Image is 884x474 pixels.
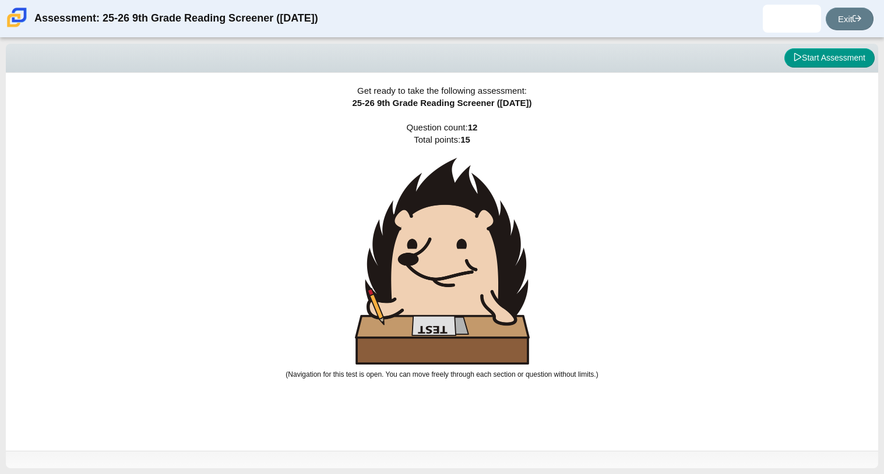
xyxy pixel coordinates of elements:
[286,122,598,379] span: Question count: Total points:
[355,158,530,365] img: hedgehog-desk-test.png
[468,122,478,132] b: 12
[286,370,598,379] small: (Navigation for this test is open. You can move freely through each section or question without l...
[352,98,531,108] span: 25-26 9th Grade Reading Screener ([DATE])
[34,5,318,33] div: Assessment: 25-26 9th Grade Reading Screener ([DATE])
[826,8,874,30] a: Exit
[784,48,875,68] button: Start Assessment
[357,86,527,95] span: Get ready to take the following assessment:
[783,9,801,28] img: matthew.ferrervega.SuSNv1
[460,135,470,144] b: 15
[5,22,29,31] a: Carmen School of Science & Technology
[5,5,29,30] img: Carmen School of Science & Technology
